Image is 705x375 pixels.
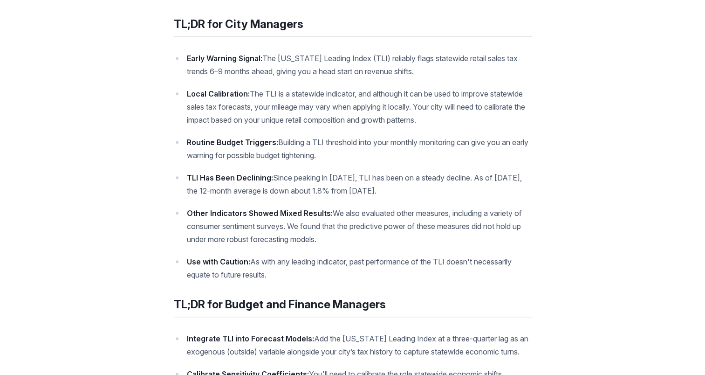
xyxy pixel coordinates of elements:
p: Add the [US_STATE] Leading Index at a three-quarter lag as an exogenous (outside) variable alongs... [187,332,532,358]
strong: Early Warning Signal: [187,54,262,63]
strong: TLI Has Been Declining: [187,173,273,182]
p: Since peaking in [DATE], TLI has been on a steady decline. As of [DATE], the 12-month average is ... [187,171,532,197]
strong: Other Indicators Showed Mixed Results: [187,208,333,218]
strong: Routine Budget Triggers: [187,138,278,147]
p: We also evaluated other measures, including a variety of consumer sentiment surveys. We found tha... [187,207,532,246]
p: As with any leading indicator, past performance of the TLI doesn't necessarily equate to future r... [187,255,532,281]
strong: Integrate TLI into Forecast Models: [187,334,314,343]
p: The [US_STATE] Leading Index (TLI) reliably flags statewide retail sales tax trends 6–9 months ah... [187,52,532,78]
h2: TL;DR for Budget and Finance Managers [174,296,532,317]
p: Building a TLI threshold into your monthly monitoring can give you an early warning for possible ... [187,136,532,162]
h2: TL;DR for City Managers [174,16,532,37]
strong: Local Calibration: [187,89,250,98]
strong: Use with Caution: [187,257,250,266]
p: The TLI is a statewide indicator, and although it can be used to improve statewide sales tax fore... [187,87,532,126]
